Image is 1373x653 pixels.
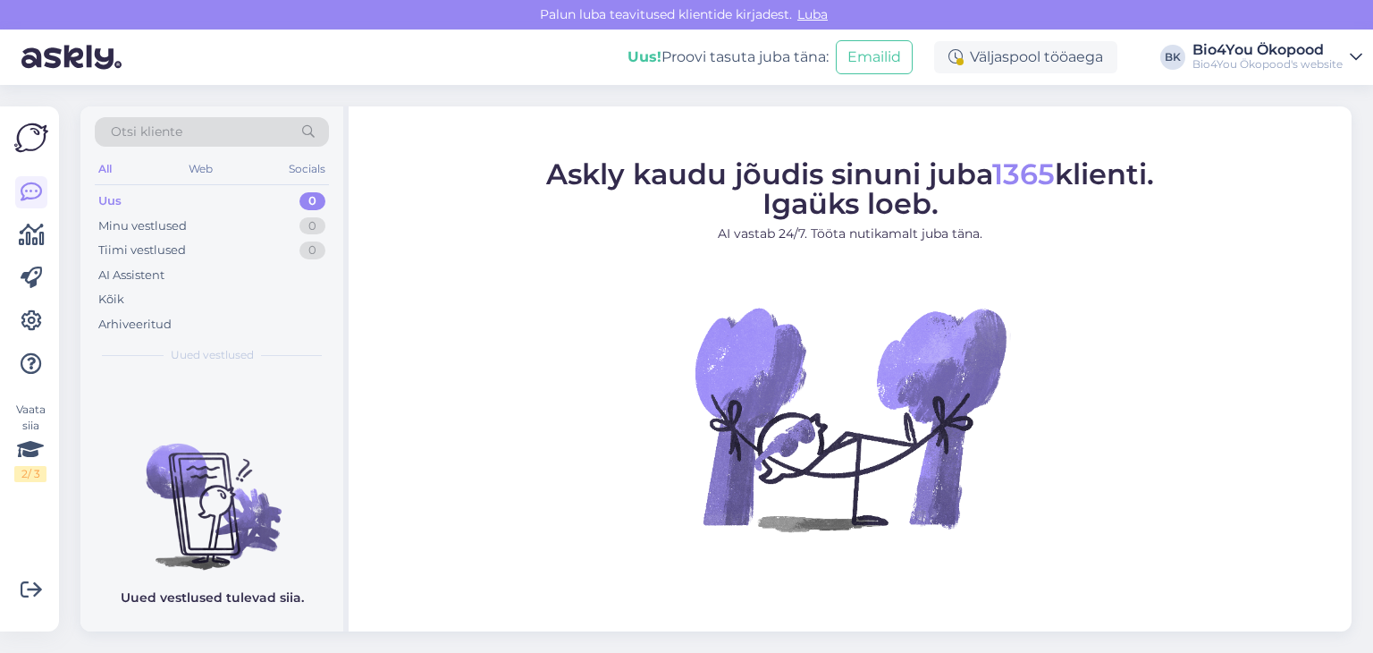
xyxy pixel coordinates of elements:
[98,217,187,235] div: Minu vestlused
[1192,43,1362,72] a: Bio4You ÖkopoodBio4You Ökopood's website
[299,217,325,235] div: 0
[689,258,1011,580] img: No Chat active
[934,41,1117,73] div: Väljaspool tööaega
[98,291,124,309] div: Kõik
[992,157,1055,191] span: 1365
[792,6,833,22] span: Luba
[628,48,661,65] b: Uus!
[98,242,186,259] div: Tiimi vestlused
[14,466,46,482] div: 2 / 3
[1160,45,1185,70] div: BK
[98,267,164,284] div: AI Assistent
[1192,57,1343,72] div: Bio4You Ökopood's website
[546,225,1154,243] p: AI vastab 24/7. Tööta nutikamalt juba täna.
[546,157,1154,221] span: Askly kaudu jõudis sinuni juba klienti. Igaüks loeb.
[836,40,913,74] button: Emailid
[98,316,172,334] div: Arhiveeritud
[1192,43,1343,57] div: Bio4You Ökopood
[171,347,254,363] span: Uued vestlused
[121,589,304,607] p: Uued vestlused tulevad siia.
[299,192,325,210] div: 0
[14,402,46,482] div: Vaata siia
[185,157,216,181] div: Web
[111,123,182,141] span: Otsi kliente
[14,121,48,155] img: Askly Logo
[628,47,829,68] div: Proovi tasuta juba täna:
[285,157,329,181] div: Socials
[80,411,343,572] img: No chats
[299,242,325,259] div: 0
[98,192,122,210] div: Uus
[95,157,115,181] div: All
